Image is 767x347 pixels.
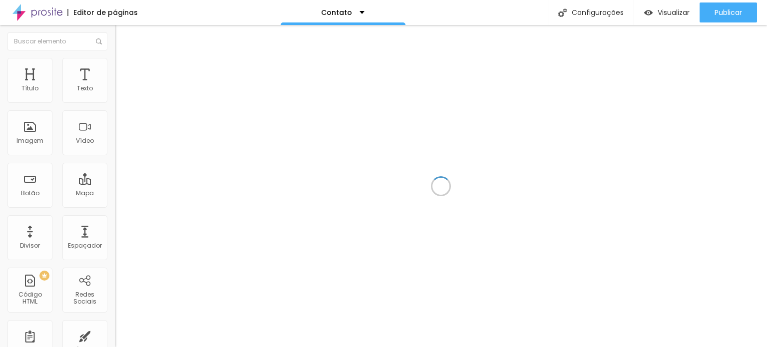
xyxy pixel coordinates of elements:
font: Publicar [715,7,742,17]
input: Buscar elemento [7,32,107,50]
font: Configurações [572,7,624,17]
img: view-1.svg [644,8,653,17]
font: Vídeo [76,136,94,145]
img: Ícone [558,8,567,17]
font: Código HTML [18,290,42,306]
font: Título [21,84,38,92]
font: Visualizar [658,7,690,17]
font: Contato [321,7,352,17]
font: Imagem [16,136,43,145]
font: Redes Sociais [73,290,96,306]
font: Botão [21,189,39,197]
font: Mapa [76,189,94,197]
button: Publicar [700,2,757,22]
font: Texto [77,84,93,92]
img: Ícone [96,38,102,44]
button: Visualizar [634,2,700,22]
font: Espaçador [68,241,102,250]
font: Editor de páginas [73,7,138,17]
font: Divisor [20,241,40,250]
